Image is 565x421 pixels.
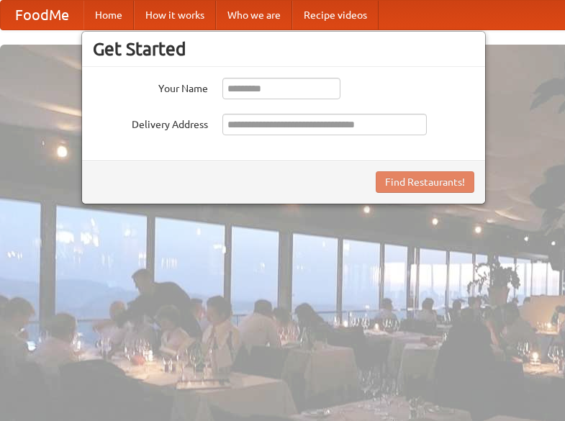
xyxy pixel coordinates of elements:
[93,78,208,96] label: Your Name
[93,114,208,132] label: Delivery Address
[134,1,216,30] a: How it works
[93,38,474,60] h3: Get Started
[83,1,134,30] a: Home
[1,1,83,30] a: FoodMe
[292,1,379,30] a: Recipe videos
[376,171,474,193] button: Find Restaurants!
[216,1,292,30] a: Who we are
